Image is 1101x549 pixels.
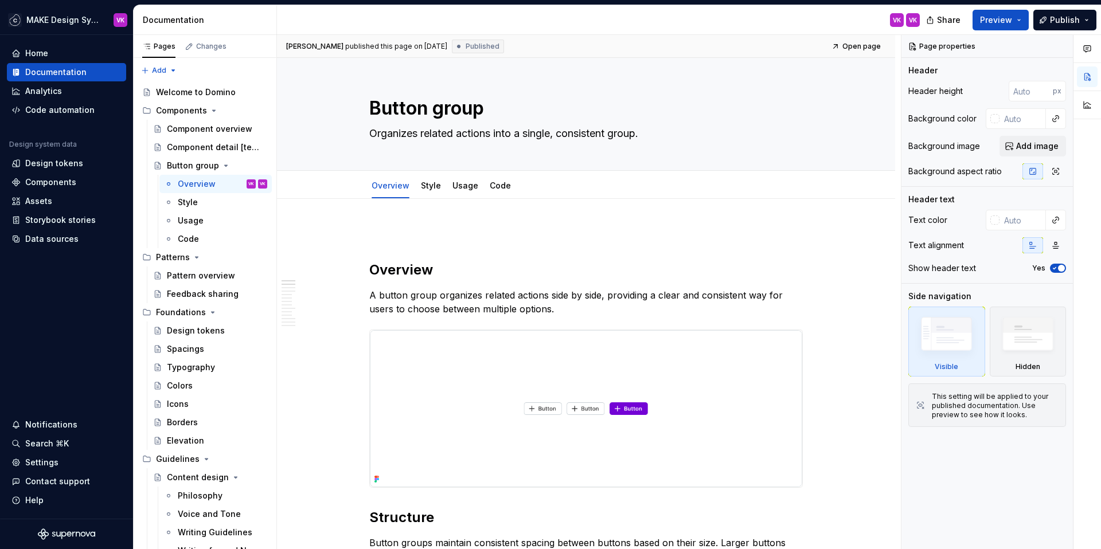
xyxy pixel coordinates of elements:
div: Guidelines [156,453,200,465]
button: Preview [973,10,1029,30]
div: Text alignment [908,240,964,251]
div: Guidelines [138,450,272,468]
div: Pattern overview [167,270,235,281]
div: VK [909,15,917,25]
div: Search ⌘K [25,438,69,449]
div: Component overview [167,123,252,135]
div: Borders [167,417,198,428]
a: Style [159,193,272,211]
div: Spacings [167,343,204,355]
a: Settings [7,453,126,472]
div: Overview [367,173,414,197]
div: Voice and Tone [178,508,241,520]
span: Publish [1050,14,1080,26]
a: Spacings [149,340,272,358]
div: Foundations [138,303,272,321]
div: Design tokens [167,325,225,336]
div: Components [138,101,272,120]
a: Feedback sharing [149,285,272,303]
input: Auto [1000,210,1046,230]
h2: Structure [369,508,803,527]
div: Design system data [9,140,77,149]
div: VK [260,178,266,190]
a: Analytics [7,82,126,100]
span: Open page [842,42,881,51]
div: Pages [142,42,175,51]
span: Published [466,42,499,51]
a: Content design [149,468,272,487]
div: Writing Guidelines [178,527,252,538]
button: Help [7,491,126,509]
div: Documentation [25,66,87,78]
div: Content design [167,472,229,483]
button: Add image [1000,136,1066,156]
a: Design tokens [7,154,126,172]
div: Help [25,495,44,506]
button: Search ⌘K [7,434,126,453]
div: Data sources [25,233,79,245]
h2: Overview [369,261,803,279]
a: Code automation [7,101,126,119]
a: Component detail [template] [149,138,272,156]
a: Components [7,173,126,191]
div: Feedback sharing [167,288,239,300]
textarea: Button group [367,95,801,122]
div: Assets [25,195,52,207]
div: Visible [935,362,958,371]
div: VK [893,15,901,25]
div: Code [178,233,199,245]
div: Patterns [156,252,190,263]
div: Component detail [template] [167,142,261,153]
a: Usage [452,181,478,190]
span: Share [937,14,961,26]
a: Button group [149,156,272,175]
button: Publish [1033,10,1096,30]
div: Analytics [25,85,62,97]
div: Visible [908,307,985,377]
a: Pattern overview [149,266,272,285]
div: Contact support [25,476,90,487]
a: Philosophy [159,487,272,505]
img: f5634f2a-3c0d-4c0b-9dc3-3862a3e014c7.png [8,13,22,27]
a: Welcome to Domino [138,83,272,101]
div: Components [156,105,207,116]
span: Add [152,66,166,75]
div: Background color [908,113,977,124]
div: Button group [167,160,219,171]
textarea: Organizes related actions into a single, consistent group. [367,124,801,143]
span: [PERSON_NAME] [286,42,343,51]
label: Yes [1032,264,1045,273]
div: Style [178,197,198,208]
a: Design tokens [149,321,272,340]
div: Background image [908,140,980,152]
svg: Supernova Logo [38,528,95,540]
p: px [1053,87,1061,96]
div: Background aspect ratio [908,166,1002,177]
div: Colors [167,380,193,391]
div: Typography [167,362,215,373]
div: Header height [908,85,963,97]
div: Philosophy [178,490,222,501]
div: Components [25,177,76,188]
div: Header text [908,194,955,205]
div: Hidden [990,307,1067,377]
button: Notifications [7,415,126,434]
a: Icons [149,395,272,413]
button: MAKE Design SystemVK [2,7,131,32]
div: MAKE Design System [26,14,100,26]
div: Text color [908,214,947,226]
a: Typography [149,358,272,377]
button: Add [138,62,181,79]
a: Style [421,181,441,190]
div: Code [485,173,516,197]
a: Elevation [149,432,272,450]
div: Welcome to Domino [156,87,236,98]
a: Colors [149,377,272,395]
div: Elevation [167,435,204,446]
a: Overview [372,181,409,190]
span: Add image [1016,140,1059,152]
a: Storybook stories [7,211,126,229]
div: Usage [178,215,204,226]
div: Notifications [25,419,77,430]
div: This setting will be applied to your published documentation. Use preview to see how it looks. [932,392,1059,419]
